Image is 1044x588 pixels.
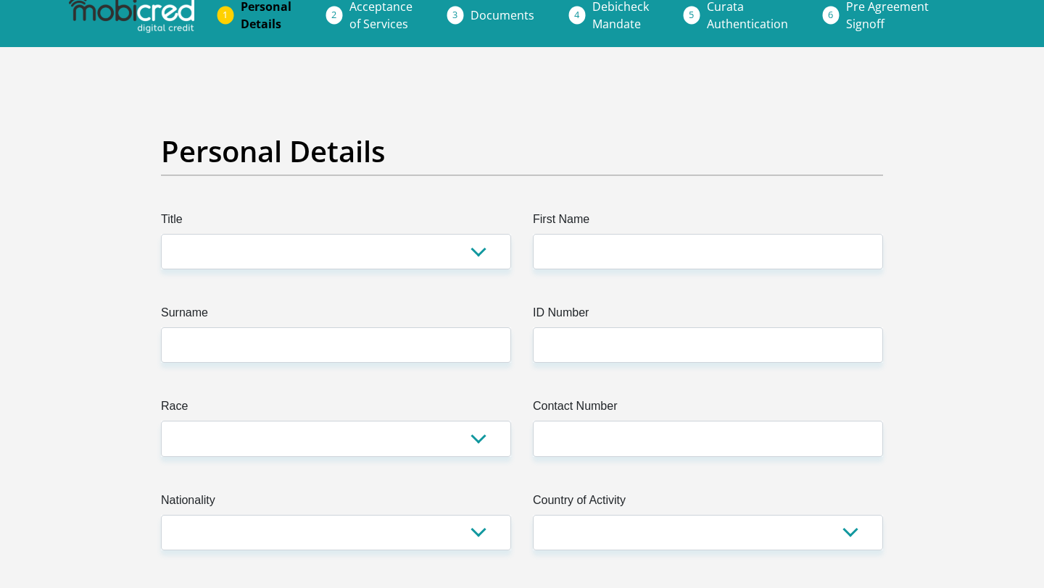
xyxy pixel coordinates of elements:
input: First Name [533,234,883,269]
label: Surname [161,304,511,327]
label: Contact Number [533,398,883,421]
label: Nationality [161,492,511,515]
a: Documents [459,1,546,30]
input: Contact Number [533,421,883,456]
input: ID Number [533,327,883,363]
label: Race [161,398,511,421]
label: ID Number [533,304,883,327]
label: Country of Activity [533,492,883,515]
label: Title [161,211,511,234]
label: First Name [533,211,883,234]
span: Documents [471,7,534,23]
input: Surname [161,327,511,363]
h2: Personal Details [161,134,883,169]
